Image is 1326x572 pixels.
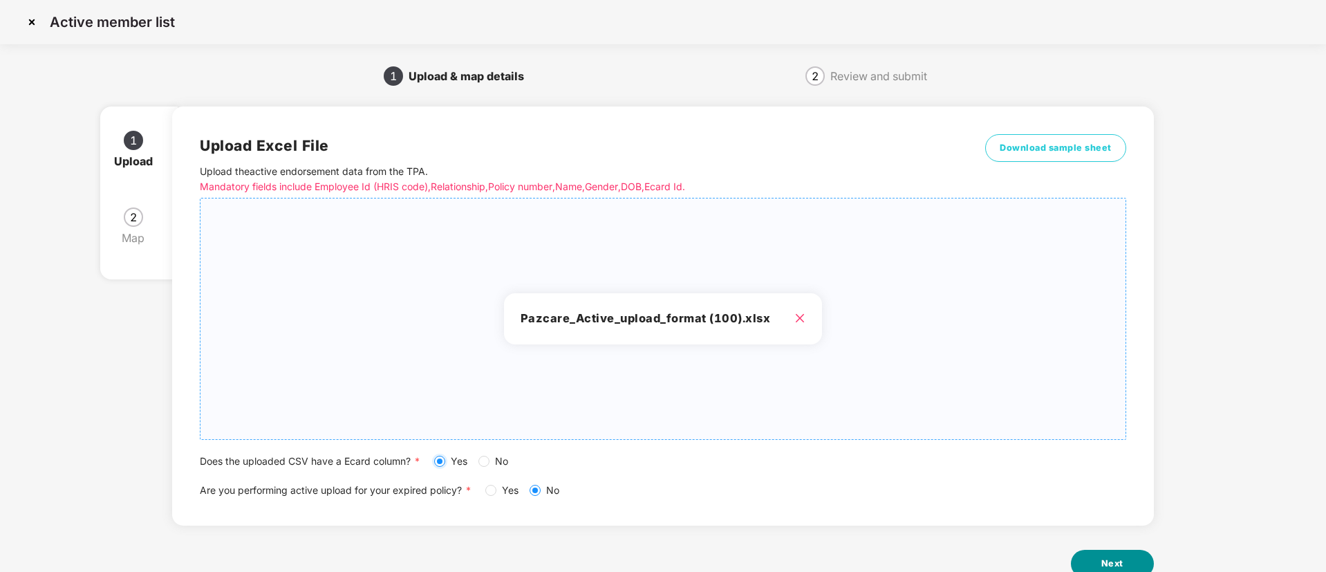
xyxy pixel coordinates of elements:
[1101,557,1123,571] span: Next
[200,483,1126,498] div: Are you performing active upload for your expired policy?
[985,134,1126,162] button: Download sample sheet
[541,483,565,498] span: No
[409,65,535,87] div: Upload & map details
[794,313,805,324] span: close
[50,14,175,30] p: Active member list
[812,71,819,82] span: 2
[390,71,397,82] span: 1
[200,179,933,194] p: Mandatory fields include Employee Id (HRIS code), Relationship, Policy number, Name, Gender, DOB,...
[1000,141,1112,155] span: Download sample sheet
[200,134,933,157] h2: Upload Excel File
[200,199,1125,439] span: Pazcare_Active_upload_format (100).xlsx close
[114,150,164,172] div: Upload
[521,310,805,328] h3: Pazcare_Active_upload_format (100).xlsx
[130,212,137,223] span: 2
[496,483,524,498] span: Yes
[122,227,156,249] div: Map
[21,11,43,33] img: svg+xml;base64,PHN2ZyBpZD0iQ3Jvc3MtMzJ4MzIiIHhtbG5zPSJodHRwOi8vd3d3LnczLm9yZy8yMDAwL3N2ZyIgd2lkdG...
[445,454,473,469] span: Yes
[489,454,514,469] span: No
[200,164,933,194] p: Upload the active endorsement data from the TPA .
[200,454,1126,469] div: Does the uploaded CSV have a Ecard column?
[130,135,137,146] span: 1
[830,65,927,87] div: Review and submit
